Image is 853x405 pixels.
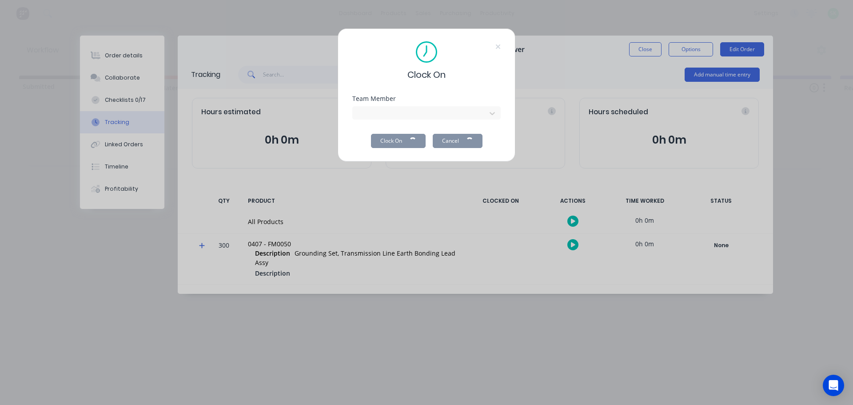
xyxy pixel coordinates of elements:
div: Open Intercom Messenger [823,375,844,396]
div: Team Member [352,96,501,102]
button: Clock On [371,134,426,148]
div: [PERSON_NAME] [360,118,446,127]
button: Cancel [433,134,482,148]
span: Clock On [407,68,446,81]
